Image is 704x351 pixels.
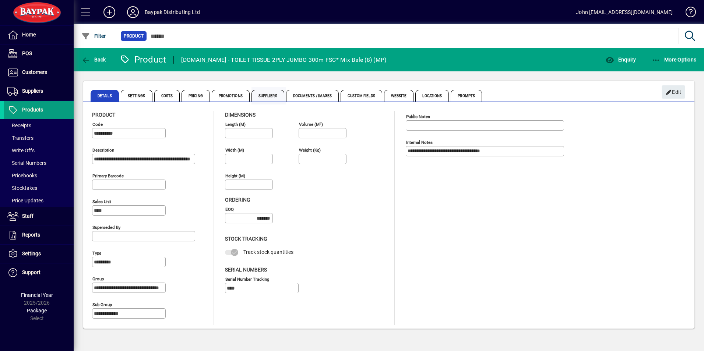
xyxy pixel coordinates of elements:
[4,144,74,157] a: Write Offs
[92,276,104,281] mat-label: Group
[225,173,245,178] mat-label: Height (m)
[650,53,698,66] button: More Options
[80,29,108,43] button: Filter
[4,157,74,169] a: Serial Numbers
[605,57,636,63] span: Enquiry
[74,53,114,66] app-page-header-button: Back
[124,32,144,40] span: Product
[7,160,46,166] span: Serial Numbers
[4,63,74,82] a: Customers
[91,90,119,102] span: Details
[299,122,323,127] mat-label: Volume (m )
[7,185,37,191] span: Stocktakes
[4,207,74,226] a: Staff
[406,114,430,119] mat-label: Public Notes
[81,33,106,39] span: Filter
[243,249,293,255] span: Track stock quantities
[666,86,682,98] span: Edit
[22,32,36,38] span: Home
[662,85,685,99] button: Edit
[4,194,74,207] a: Price Updates
[4,263,74,282] a: Support
[154,90,180,102] span: Costs
[225,236,267,242] span: Stock Tracking
[7,135,34,141] span: Transfers
[92,225,120,230] mat-label: Superseded by
[4,119,74,132] a: Receipts
[7,123,31,128] span: Receipts
[181,54,386,66] div: [DOMAIN_NAME] - TOILET TISSUE 2PLY JUMBO 300m FSC* Mix Bale (8) (MP)
[98,6,121,19] button: Add
[22,50,32,56] span: POS
[451,90,482,102] span: Prompts
[225,276,269,281] mat-label: Serial Number tracking
[7,198,43,203] span: Price Updates
[22,269,41,275] span: Support
[120,54,166,65] div: Product
[92,173,124,178] mat-label: Primary barcode
[4,45,74,63] a: POS
[92,148,114,153] mat-label: Description
[81,57,106,63] span: Back
[576,6,673,18] div: John [EMAIL_ADDRESS][DOMAIN_NAME]
[225,148,244,153] mat-label: Width (m)
[4,226,74,244] a: Reports
[384,90,414,102] span: Website
[7,173,37,178] span: Pricebooks
[603,53,638,66] button: Enquiry
[22,232,40,238] span: Reports
[406,140,433,145] mat-label: Internal Notes
[320,121,321,125] sup: 3
[22,251,41,256] span: Settings
[22,69,47,75] span: Customers
[652,57,697,63] span: More Options
[92,251,101,256] mat-label: Type
[4,82,74,100] a: Suppliers
[22,107,43,113] span: Products
[145,6,200,18] div: Baypak Distributing Ltd
[21,292,53,298] span: Financial Year
[92,122,103,127] mat-label: Code
[4,169,74,182] a: Pricebooks
[251,90,284,102] span: Suppliers
[286,90,339,102] span: Documents / Images
[4,245,74,263] a: Settings
[212,90,250,102] span: Promotions
[415,90,449,102] span: Locations
[182,90,210,102] span: Pricing
[22,213,34,219] span: Staff
[92,302,112,307] mat-label: Sub group
[225,122,246,127] mat-label: Length (m)
[92,112,115,118] span: Product
[22,88,43,94] span: Suppliers
[80,53,108,66] button: Back
[27,308,47,313] span: Package
[4,132,74,144] a: Transfers
[225,207,234,212] mat-label: EOQ
[299,148,321,153] mat-label: Weight (Kg)
[4,182,74,194] a: Stocktakes
[7,148,35,153] span: Write Offs
[680,1,695,25] a: Knowledge Base
[225,112,256,118] span: Dimensions
[225,197,250,203] span: Ordering
[92,199,111,204] mat-label: Sales unit
[341,90,382,102] span: Custom Fields
[121,90,152,102] span: Settings
[121,6,145,19] button: Profile
[225,267,267,273] span: Serial Numbers
[4,26,74,44] a: Home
